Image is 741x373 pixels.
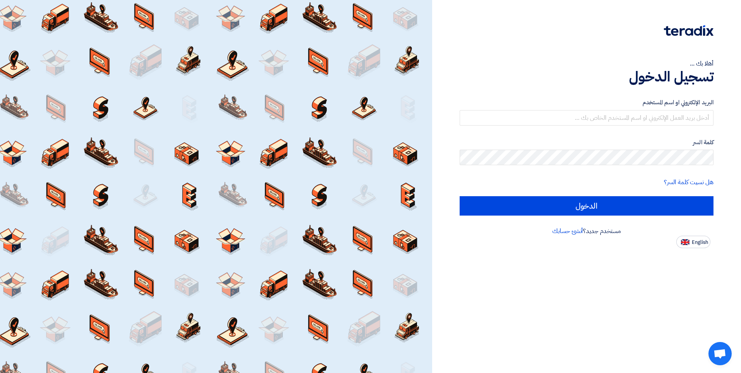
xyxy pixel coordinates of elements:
[460,196,713,216] input: الدخول
[692,240,708,245] span: English
[460,59,713,68] div: أهلا بك ...
[460,68,713,85] h1: تسجيل الدخول
[676,236,710,248] button: English
[460,226,713,236] div: مستخدم جديد؟
[664,178,713,187] a: هل نسيت كلمة السر؟
[708,342,732,365] a: Open chat
[460,110,713,126] input: أدخل بريد العمل الإلكتروني او اسم المستخدم الخاص بك ...
[664,25,713,36] img: Teradix logo
[681,239,689,245] img: en-US.png
[552,226,583,236] a: أنشئ حسابك
[460,98,713,107] label: البريد الإلكتروني او اسم المستخدم
[460,138,713,147] label: كلمة السر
